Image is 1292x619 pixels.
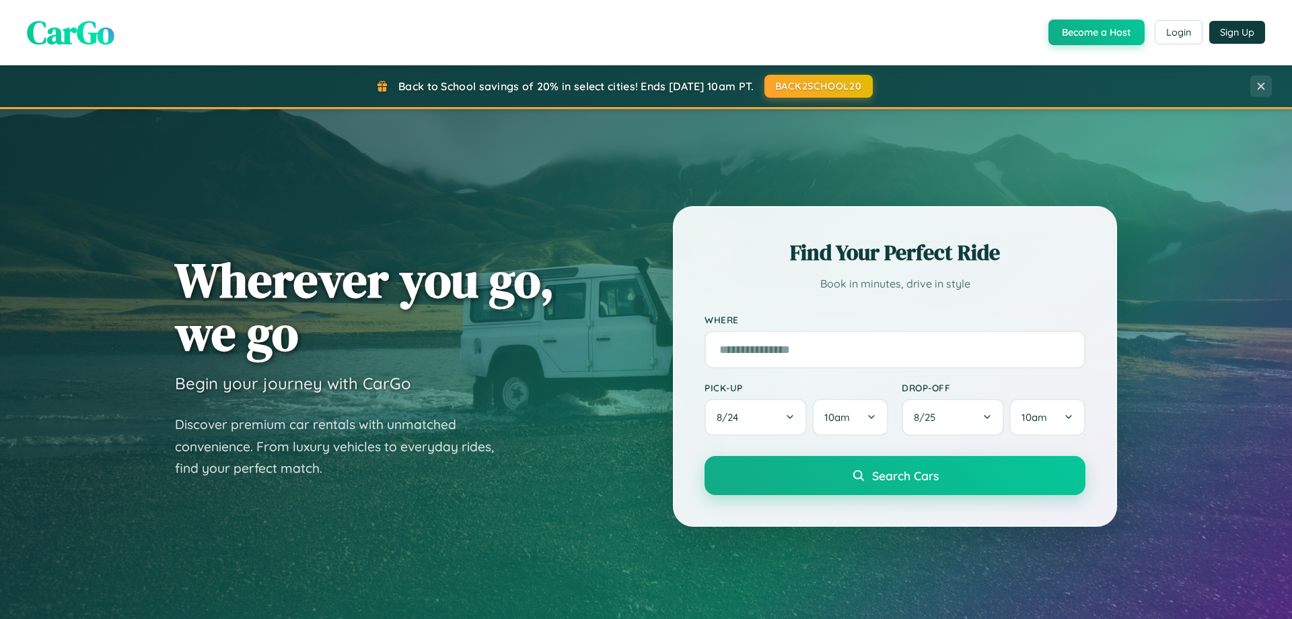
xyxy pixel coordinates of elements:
span: Back to School savings of 20% in select cities! Ends [DATE] 10am PT. [398,79,754,93]
button: Login [1155,20,1203,44]
h2: Find Your Perfect Ride [705,238,1085,267]
span: CarGo [27,10,114,55]
span: 10am [1021,411,1047,424]
span: Search Cars [872,468,939,483]
button: Sign Up [1209,21,1265,44]
p: Discover premium car rentals with unmatched convenience. From luxury vehicles to everyday rides, ... [175,414,511,480]
span: 10am [824,411,850,424]
button: 10am [812,399,888,436]
label: Where [705,314,1085,325]
h1: Wherever you go, we go [175,253,554,360]
button: Search Cars [705,456,1085,495]
button: 10am [1009,399,1085,436]
button: 8/25 [902,399,1004,436]
h3: Begin your journey with CarGo [175,373,411,393]
span: 8 / 25 [914,411,942,424]
button: BACK2SCHOOL20 [764,75,873,98]
label: Drop-off [902,382,1085,393]
button: 8/24 [705,399,807,436]
button: Become a Host [1048,20,1145,45]
p: Book in minutes, drive in style [705,274,1085,294]
label: Pick-up [705,382,888,393]
span: 8 / 24 [717,411,745,424]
